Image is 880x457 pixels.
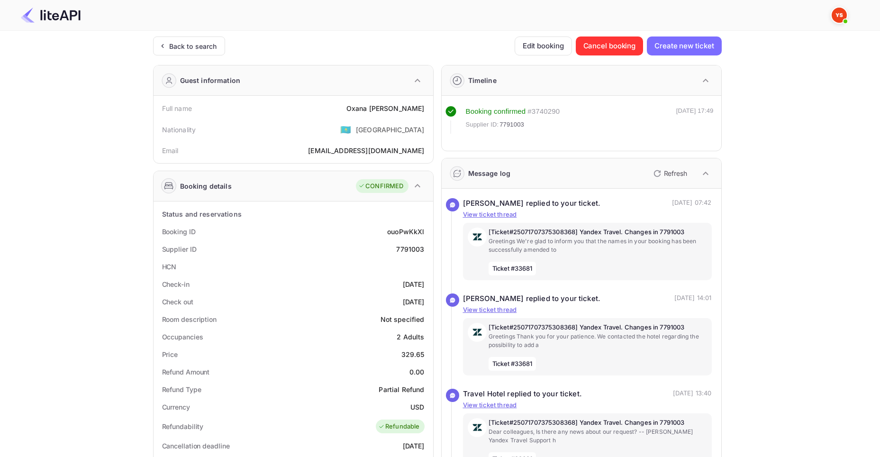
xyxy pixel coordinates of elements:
div: Refundable [378,422,420,431]
img: AwvSTEc2VUhQAAAAAElFTkSuQmCC [468,228,487,247]
p: [DATE] 07:42 [672,198,712,209]
img: Yandex Support [832,8,847,23]
div: Nationality [162,125,196,135]
div: 0.00 [409,367,425,377]
span: Ticket #33681 [489,262,536,276]
div: Guest information [180,75,241,85]
span: Supplier ID: [466,120,499,129]
div: [PERSON_NAME] replied to your ticket. [463,293,601,304]
div: CONFIRMED [358,182,403,191]
div: Not specified [381,314,425,324]
div: Currency [162,402,190,412]
div: 2 Adults [397,332,424,342]
button: Edit booking [515,37,572,55]
p: Greetings Thank you for your patience. We contacted the hotel regarding the possibility to add a [489,332,707,349]
span: United States [340,121,351,138]
div: Email [162,146,179,155]
div: [GEOGRAPHIC_DATA] [356,125,425,135]
img: AwvSTEc2VUhQAAAAAElFTkSuQmCC [468,418,487,437]
p: [Ticket#25071707375308368] Yandex Travel. Changes in 7791003 [489,323,707,332]
div: ouoPwKkXl [387,227,424,237]
div: # 3740290 [527,106,560,117]
div: Refund Type [162,384,201,394]
div: [DATE] [403,297,425,307]
div: [EMAIL_ADDRESS][DOMAIN_NAME] [308,146,424,155]
img: AwvSTEc2VUhQAAAAAElFTkSuQmCC [468,323,487,342]
div: HCN [162,262,177,272]
div: Booking confirmed [466,106,526,117]
p: [Ticket#25071707375308368] Yandex Travel. Changes in 7791003 [489,228,707,237]
p: [DATE] 14:01 [674,293,712,304]
p: View ticket thread [463,210,712,219]
div: Back to search [169,41,217,51]
div: Full name [162,103,192,113]
div: Supplier ID [162,244,197,254]
button: Refresh [648,166,691,181]
p: Greetings We're glad to inform you that the names in your booking has been successfully amended to [489,237,707,254]
p: View ticket thread [463,401,712,410]
div: [DATE] 17:49 [676,106,714,134]
div: 7791003 [396,244,424,254]
div: Room description [162,314,217,324]
div: Refund Amount [162,367,210,377]
div: Booking details [180,181,232,191]
p: [DATE] 13:40 [673,389,712,400]
span: 7791003 [499,120,524,129]
div: USD [410,402,424,412]
div: Cancellation deadline [162,441,230,451]
p: View ticket thread [463,305,712,315]
div: Refundability [162,421,204,431]
div: Partial Refund [379,384,424,394]
div: [DATE] [403,441,425,451]
div: Booking ID [162,227,196,237]
div: [PERSON_NAME] replied to your ticket. [463,198,601,209]
div: Check-in [162,279,190,289]
div: Check out [162,297,193,307]
div: Status and reservations [162,209,242,219]
div: [DATE] [403,279,425,289]
div: Travel Hotel replied to your ticket. [463,389,582,400]
button: Cancel booking [576,37,644,55]
p: Dear colleagues, Is there any news about our request? -- [PERSON_NAME] Yandex Travel Support h [489,428,707,445]
div: Message log [468,168,511,178]
div: Occupancies [162,332,203,342]
div: Price [162,349,178,359]
p: [Ticket#25071707375308368] Yandex Travel. Changes in 7791003 [489,418,707,428]
p: Refresh [664,168,687,178]
button: Create new ticket [647,37,721,55]
div: Timeline [468,75,497,85]
span: Ticket #33681 [489,357,536,371]
div: Oxana [PERSON_NAME] [346,103,425,113]
div: 329.65 [401,349,425,359]
img: LiteAPI Logo [21,8,81,23]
